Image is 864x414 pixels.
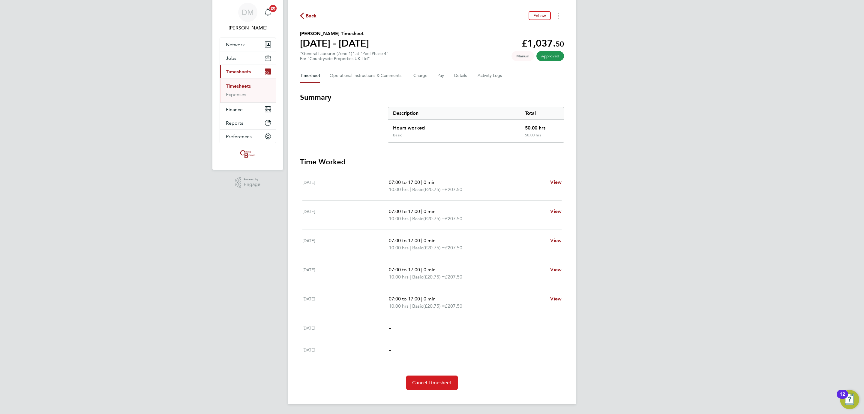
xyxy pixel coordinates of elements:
span: – [389,325,391,331]
span: Danielle Murphy [220,24,276,32]
button: Timesheet [300,68,320,83]
div: 50.00 hrs [520,133,564,142]
span: (£20.75) = [423,303,445,309]
span: | [421,296,422,302]
span: Basic [412,215,423,222]
button: Back [300,12,317,20]
span: 07:00 to 17:00 [389,179,420,185]
a: View [550,266,562,273]
div: 12 [840,394,845,402]
div: [DATE] [302,266,389,281]
span: Follow [533,13,546,18]
span: Network [226,42,245,47]
span: (£20.75) = [423,245,445,251]
span: £207.50 [445,216,462,221]
div: [DATE] [302,295,389,310]
span: 10.00 hrs [389,245,409,251]
h1: [DATE] - [DATE] [300,37,369,49]
a: View [550,295,562,303]
a: Expenses [226,92,246,97]
span: 0 min [424,267,436,272]
span: 10.00 hrs [389,216,409,221]
button: Timesheets Menu [553,11,564,20]
span: | [421,209,422,214]
span: Basic [412,303,423,310]
span: 10.00 hrs [389,187,409,192]
div: Description [388,107,520,119]
h3: Summary [300,93,564,102]
span: £207.50 [445,274,462,280]
span: Finance [226,107,243,112]
a: View [550,179,562,186]
span: £207.50 [445,303,462,309]
span: Cancel Timesheet [412,380,452,386]
span: 07:00 to 17:00 [389,267,420,272]
span: – [389,347,391,353]
button: Finance [220,103,276,116]
span: This timesheet has been approved. [536,51,564,61]
div: 50.00 hrs [520,120,564,133]
div: [DATE] [302,179,389,193]
div: [DATE] [302,208,389,222]
span: (£20.75) = [423,274,445,280]
span: | [410,216,411,221]
button: Follow [529,11,551,20]
span: View [550,267,562,272]
button: Charge [413,68,428,83]
span: | [410,187,411,192]
span: 0 min [424,238,436,243]
h3: Time Worked [300,157,564,167]
a: 20 [262,3,274,22]
span: 07:00 to 17:00 [389,238,420,243]
span: | [421,267,422,272]
span: | [421,179,422,185]
span: 0 min [424,296,436,302]
span: Powered by [244,177,260,182]
span: 0 min [424,209,436,214]
div: Summary [388,107,564,143]
a: Timesheets [226,83,251,89]
span: (£20.75) = [423,216,445,221]
span: 10.00 hrs [389,303,409,309]
div: Timesheets [220,78,276,102]
span: This timesheet was manually created. [511,51,534,61]
span: 07:00 to 17:00 [389,209,420,214]
app-decimal: £1,037. [522,38,564,49]
button: Network [220,38,276,51]
span: 10.00 hrs [389,274,409,280]
a: View [550,208,562,215]
a: DM[PERSON_NAME] [220,3,276,32]
span: | [410,245,411,251]
span: Reports [226,120,243,126]
span: Jobs [226,55,236,61]
span: View [550,179,562,185]
span: £207.50 [445,245,462,251]
span: Basic [412,244,423,251]
span: 07:00 to 17:00 [389,296,420,302]
span: View [550,296,562,302]
a: View [550,237,562,244]
span: (£20.75) = [423,187,445,192]
div: For "Countryside Properties UK Ltd" [300,56,388,61]
div: Total [520,107,564,119]
a: Powered byEngage [235,177,261,188]
span: | [421,238,422,243]
span: 50 [556,40,564,48]
span: Engage [244,182,260,187]
span: | [410,303,411,309]
button: Pay [437,68,445,83]
span: 20 [269,5,277,12]
span: Basic [412,186,423,193]
span: Back [306,12,317,20]
button: Activity Logs [478,68,503,83]
button: Timesheets [220,65,276,78]
div: [DATE] [302,237,389,251]
a: Go to home page [220,149,276,159]
div: [DATE] [302,324,389,332]
div: [DATE] [302,346,389,354]
section: Timesheet [300,93,564,390]
span: DM [242,8,254,16]
button: Reports [220,116,276,129]
span: Basic [412,273,423,281]
button: Cancel Timesheet [406,376,458,390]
